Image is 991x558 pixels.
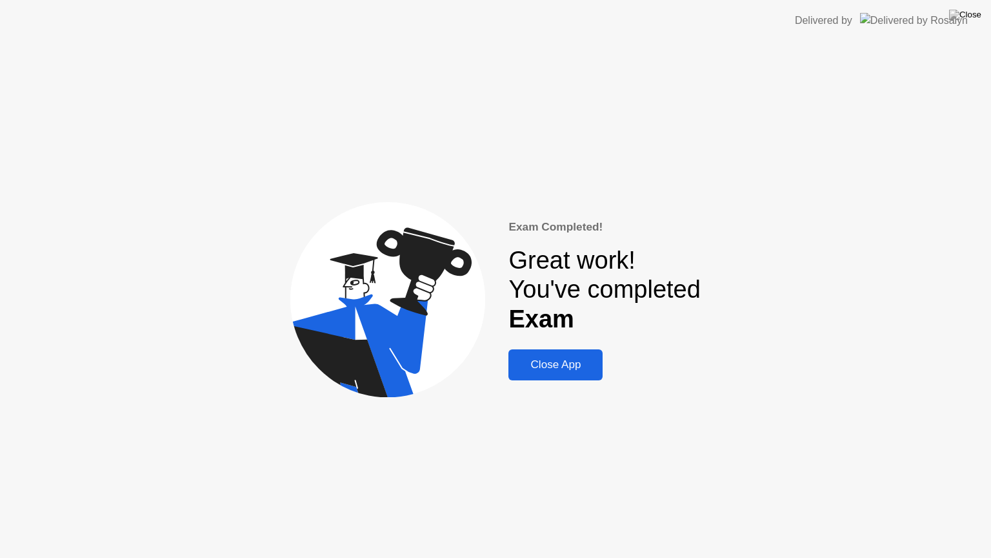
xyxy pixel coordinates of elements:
[512,358,599,371] div: Close App
[508,305,574,333] b: Exam
[508,349,603,380] button: Close App
[949,10,981,20] img: Close
[508,246,700,335] div: Great work! You've completed
[508,219,700,236] div: Exam Completed!
[860,13,968,28] img: Delivered by Rosalyn
[795,13,852,28] div: Delivered by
